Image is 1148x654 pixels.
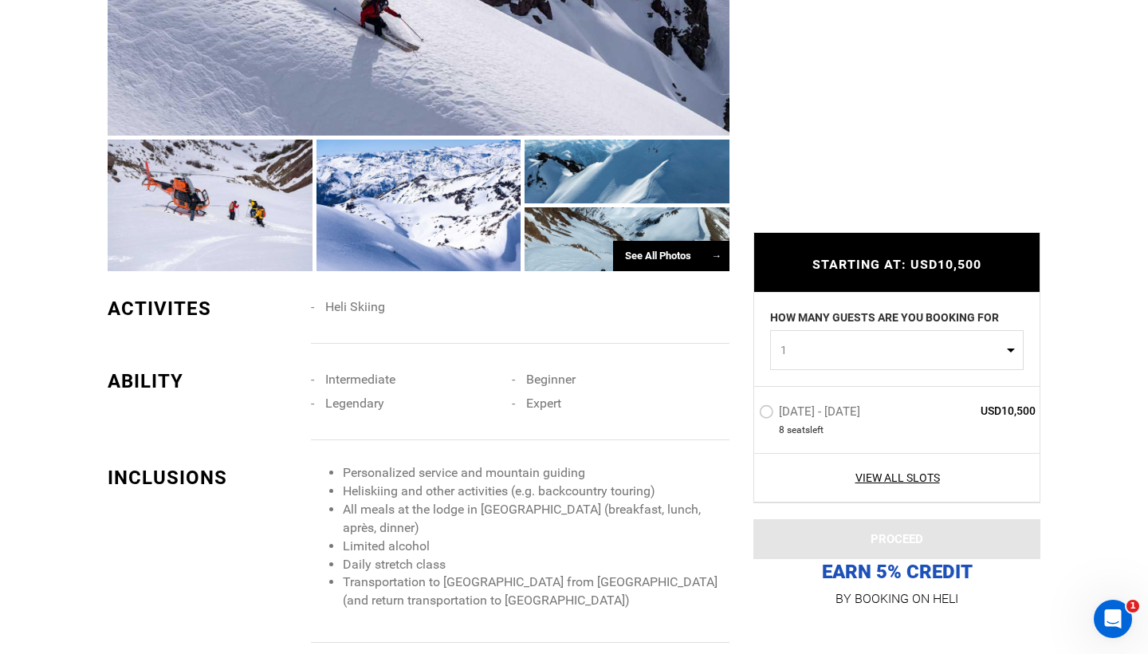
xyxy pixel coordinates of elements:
[1126,600,1139,613] span: 1
[325,396,384,411] span: Legendary
[780,342,1003,358] span: 1
[770,309,999,330] label: HOW MANY GUESTS ARE YOU BOOKING FOR
[343,464,729,483] li: Personalized service and mountain guiding
[920,403,1036,419] span: USD10,500
[343,538,729,556] li: Limited alcohol
[526,396,561,411] span: Expert
[343,573,729,610] li: Transportation to [GEOGRAPHIC_DATA] from [GEOGRAPHIC_DATA] (and return transportation to [GEOGRAP...
[108,368,299,395] div: ABILITY
[343,556,729,574] li: Daily stretch class
[779,424,784,437] span: 8
[526,372,576,387] span: Beginner
[325,299,385,314] span: Heli Skiing
[753,588,1040,610] p: BY BOOKING ON HELI
[108,295,299,322] div: ACTIVITES
[108,464,299,491] div: INCLUSIONS
[759,404,864,424] label: [DATE] - [DATE]
[343,501,729,538] li: All meals at the lodge in [GEOGRAPHIC_DATA] (breakfast, lunch, après, dinner)
[770,330,1024,370] button: 1
[325,372,395,387] span: Intermediate
[805,424,810,437] span: s
[343,483,729,501] li: Heliskiing and other activities (e.g. backcountry touring)
[787,424,824,437] span: seat left
[759,470,1036,486] a: View All Slots
[613,241,729,272] div: See All Photos
[753,519,1040,559] button: PROCEED
[812,257,981,272] span: STARTING AT: USD10,500
[1094,600,1132,638] iframe: Intercom live chat
[711,250,721,262] span: →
